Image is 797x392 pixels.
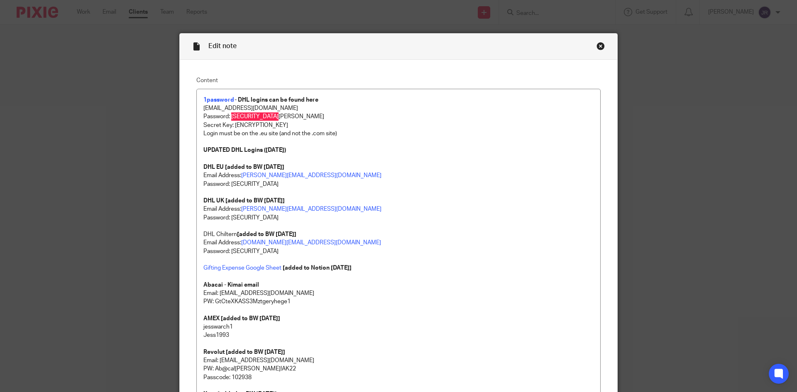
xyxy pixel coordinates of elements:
p: PW: Ab@ca![PERSON_NAME]!AK22 [203,365,594,373]
strong: [added to BW [DATE]] [237,231,296,237]
strong: - DHL logins can be found here [235,97,318,103]
strong: AMEX [added to BW [DATE]] [203,316,280,321]
a: 1password [203,97,235,103]
p: Login must be on the .eu site (and not the .com site) [203,129,594,138]
p: Password: [SECURITY_DATA] [203,247,594,256]
p: PW: GtCteXKASS3Mztgeryhege1 [203,297,594,306]
p: Jess1993 [203,331,594,339]
strong: Revolut [added to BW [DATE]] [203,349,285,355]
a: [PERSON_NAME][EMAIL_ADDRESS][DOMAIN_NAME] [241,206,381,212]
a: [DOMAIN_NAME][EMAIL_ADDRESS][DOMAIN_NAME] [241,240,381,246]
label: Content [196,76,601,85]
div: Close this dialog window [597,42,605,50]
strong: Abacai - Kimai email [203,282,259,288]
p: Password: [SECURITY_DATA][PERSON_NAME] [203,112,594,121]
a: Gifting Expense Google Sheet [203,265,281,271]
p: Email: [EMAIL_ADDRESS][DOMAIN_NAME] [203,289,594,297]
a: [PERSON_NAME][EMAIL_ADDRESS][DOMAIN_NAME] [241,173,381,178]
strong: DHL UK [203,198,224,204]
p: Email: [EMAIL_ADDRESS][DOMAIN_NAME] [203,348,594,365]
p: jesswarch1 [203,323,594,331]
strong: [added to Notion [DATE]] [283,265,352,271]
span: Edit note [208,43,237,49]
p: Passcode: 102938 [203,373,594,382]
p: Email Address: Password: [SECURITY_DATA] DHL Chiltern Email Address: [203,205,594,247]
strong: UPDATED DHL Logins ([DATE]) [203,147,286,153]
p: Email Address: [203,171,594,180]
strong: DHL EU [added to BW [DATE]] [203,164,284,170]
p: Secret Key: [ENCRYPTION_KEY] [203,121,594,129]
strong: [added to BW [DATE]] [225,198,285,204]
p: Password: [SECURITY_DATA] [203,180,594,188]
p: [EMAIL_ADDRESS][DOMAIN_NAME] [203,104,594,112]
